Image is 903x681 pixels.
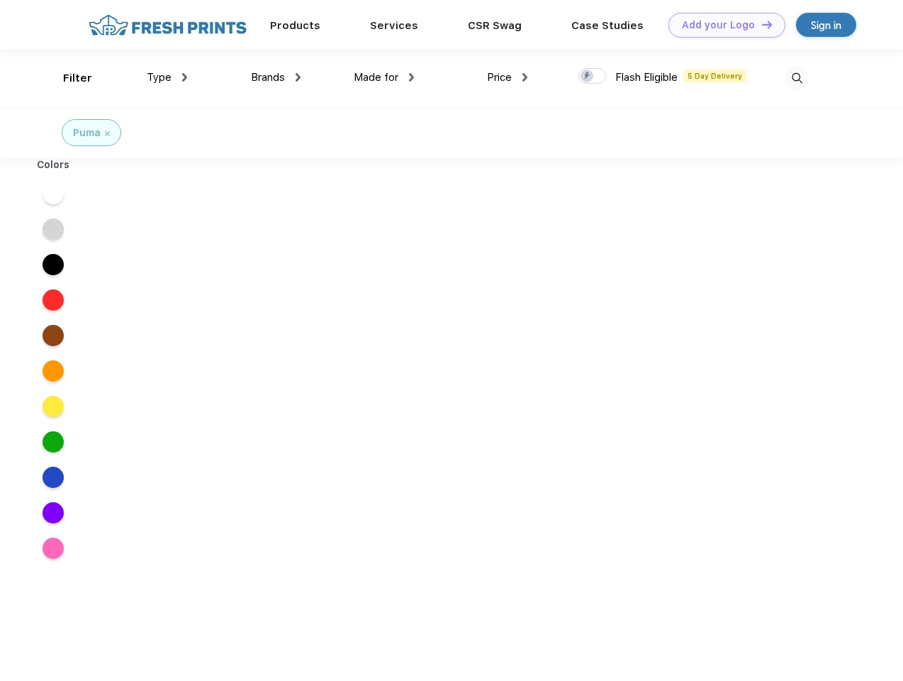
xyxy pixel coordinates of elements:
[811,17,841,33] div: Sign in
[354,71,398,84] span: Made for
[63,70,92,87] div: Filter
[683,70,746,82] span: 5 Day Delivery
[270,19,320,32] a: Products
[370,19,418,32] a: Services
[487,71,512,84] span: Price
[105,131,110,136] img: filter_cancel.svg
[615,71,678,84] span: Flash Eligible
[296,73,301,82] img: dropdown.png
[84,13,251,38] img: fo%20logo%202.webp
[409,73,414,82] img: dropdown.png
[522,73,527,82] img: dropdown.png
[182,73,187,82] img: dropdown.png
[796,13,856,37] a: Sign in
[147,71,172,84] span: Type
[468,19,522,32] a: CSR Swag
[73,126,101,140] div: Puma
[251,71,285,84] span: Brands
[785,67,809,90] img: desktop_search.svg
[682,19,755,31] div: Add your Logo
[762,21,772,28] img: DT
[26,157,81,172] div: Colors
